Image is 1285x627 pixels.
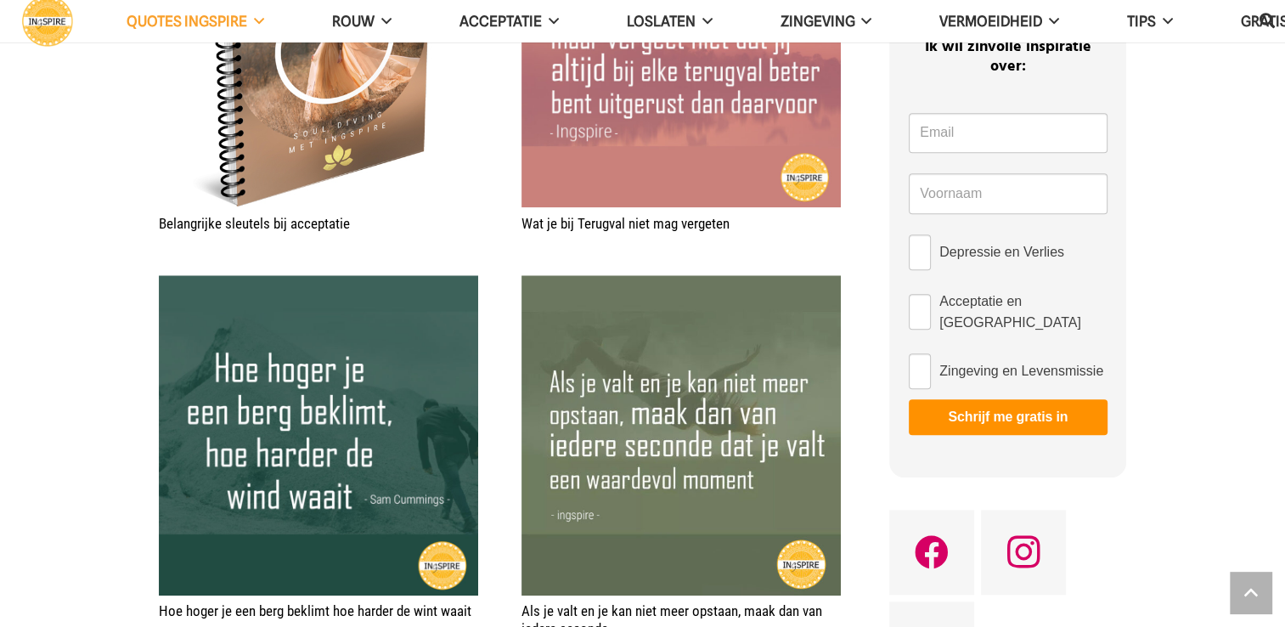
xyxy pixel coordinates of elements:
a: Zoeken [1250,1,1284,42]
span: Ik wil zinvolle inspiratie over: [925,35,1091,79]
a: Als je valt en je kan niet meer opstaan, maak dan van iedere seconde… [521,277,841,294]
a: Wat je bij Terugval niet mag vergeten [521,215,730,232]
a: Terug naar top [1230,572,1272,614]
span: Acceptatie [459,13,542,30]
img: Hoe hoger je een berg beklimt hoe harder de wind waait - Sam Cummings [159,275,478,595]
a: Hoe hoger je een berg beklimt hoe harder de wint waait [159,277,478,294]
span: ROUW [332,13,375,30]
input: Voornaam [909,173,1107,214]
span: Zingeving [780,13,854,30]
span: QUOTES INGSPIRE [127,13,247,30]
span: Loslaten [627,13,696,30]
input: Acceptatie en [GEOGRAPHIC_DATA] [909,294,931,330]
a: Instagram [981,510,1066,595]
a: Facebook [889,510,974,595]
span: TIPS [1127,13,1156,30]
input: Email [909,113,1107,154]
span: VERMOEIDHEID [939,13,1042,30]
a: Hoe hoger je een berg beklimt hoe harder de wint waait [159,602,471,619]
input: Zingeving en Levensmissie [909,353,931,389]
a: Belangrijke sleutels bij acceptatie [159,215,350,232]
button: Schrijf me gratis in [909,399,1107,435]
span: Depressie en Verlies [939,241,1064,263]
input: Depressie en Verlies [909,234,931,270]
span: Zingeving en Levensmissie [939,360,1103,381]
span: Acceptatie en [GEOGRAPHIC_DATA] [939,291,1107,333]
img: Als je valt en je kan niet meer opstaan, maak dan van iedere seconde dat je valt een waardevol mo... [521,275,841,595]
